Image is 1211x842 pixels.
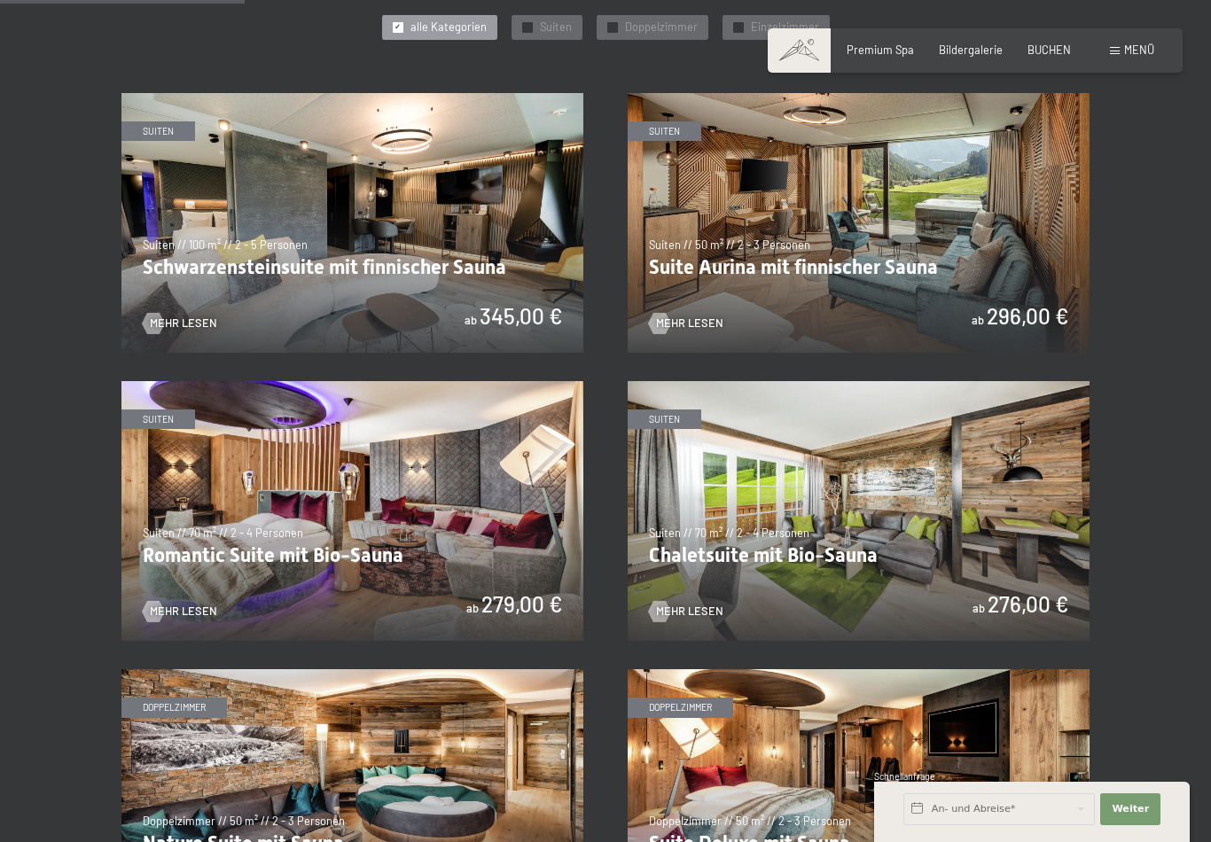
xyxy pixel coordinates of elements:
span: Menü [1124,43,1154,57]
span: Mehr Lesen [656,316,723,331]
button: Weiter [1100,793,1160,825]
span: Weiter [1112,802,1149,816]
span: Doppelzimmer [625,19,698,35]
a: Romantic Suite mit Bio-Sauna [121,381,583,390]
span: Mehr Lesen [150,316,217,331]
a: Mehr Lesen [649,604,723,620]
span: Einzelzimmer [751,19,819,35]
span: ✓ [395,22,401,32]
img: Schwarzensteinsuite mit finnischer Sauna [121,93,583,353]
span: Mehr Lesen [656,604,723,620]
a: Bildergalerie [939,43,1003,57]
span: ✓ [735,22,741,32]
a: Premium Spa [847,43,914,57]
a: Suite Aurina mit finnischer Sauna [628,93,1090,102]
span: Suiten [540,19,572,35]
a: Mehr Lesen [143,316,217,331]
span: ✓ [524,22,530,32]
a: Schwarzensteinsuite mit finnischer Sauna [121,93,583,102]
img: Suite Aurina mit finnischer Sauna [628,93,1090,353]
a: Suite Deluxe mit Sauna [628,669,1090,678]
span: Schnellanfrage [874,771,935,782]
a: Mehr Lesen [649,316,723,331]
a: BUCHEN [1027,43,1071,57]
a: Nature Suite mit Sauna [121,669,583,678]
span: ✓ [609,22,615,32]
span: alle Kategorien [410,19,487,35]
img: Romantic Suite mit Bio-Sauna [121,381,583,641]
span: Mehr Lesen [150,604,217,620]
a: Mehr Lesen [143,604,217,620]
img: Chaletsuite mit Bio-Sauna [628,381,1090,641]
a: Chaletsuite mit Bio-Sauna [628,381,1090,390]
